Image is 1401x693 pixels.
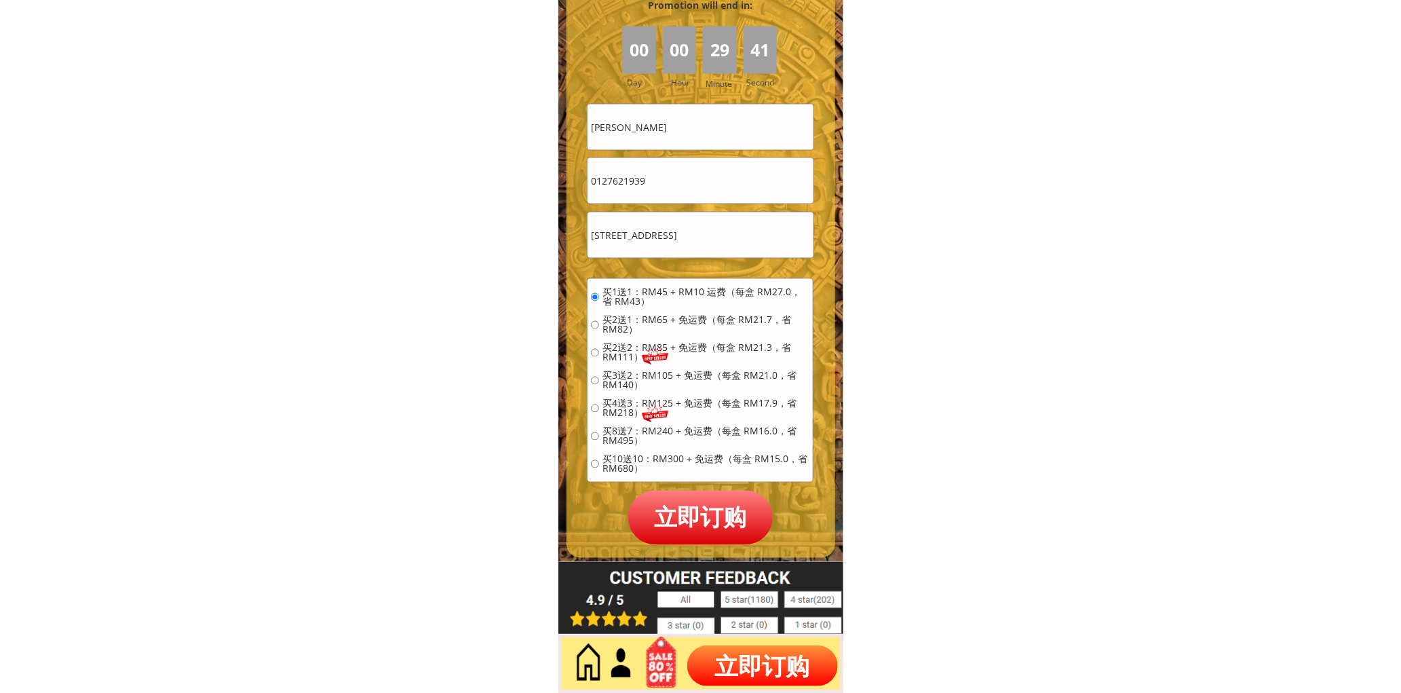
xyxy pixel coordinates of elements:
h3: Day [627,76,661,89]
span: 买3送2：RM105 + 免运费（每盒 RM21.0，省 RM140） [602,371,809,390]
input: 地址 [588,212,813,258]
h3: Minute [706,77,735,90]
span: 买4送3：RM125 + 免运费（每盒 RM17.9，省 RM218） [602,399,809,418]
span: 买1送1：RM45 + RM10 运费（每盒 RM27.0，省 RM43） [602,288,809,307]
input: 电话 [588,158,813,204]
span: 买8送7：RM240 + 免运费（每盒 RM16.0，省 RM495） [602,427,809,446]
input: 姓名 [588,105,813,150]
p: 立即订购 [628,491,773,544]
span: 买2送2：RM85 + 免运费（每盒 RM21.3，省 RM111） [602,343,809,362]
p: 立即订购 [687,645,838,686]
h3: Second [747,76,780,89]
span: 买2送1：RM65 + 免运费（每盒 RM21.7，省 RM82） [602,316,809,335]
h3: Hour [671,76,699,89]
span: 买10送10：RM300 + 免运费（每盒 RM15.0，省 RM680） [602,455,809,474]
